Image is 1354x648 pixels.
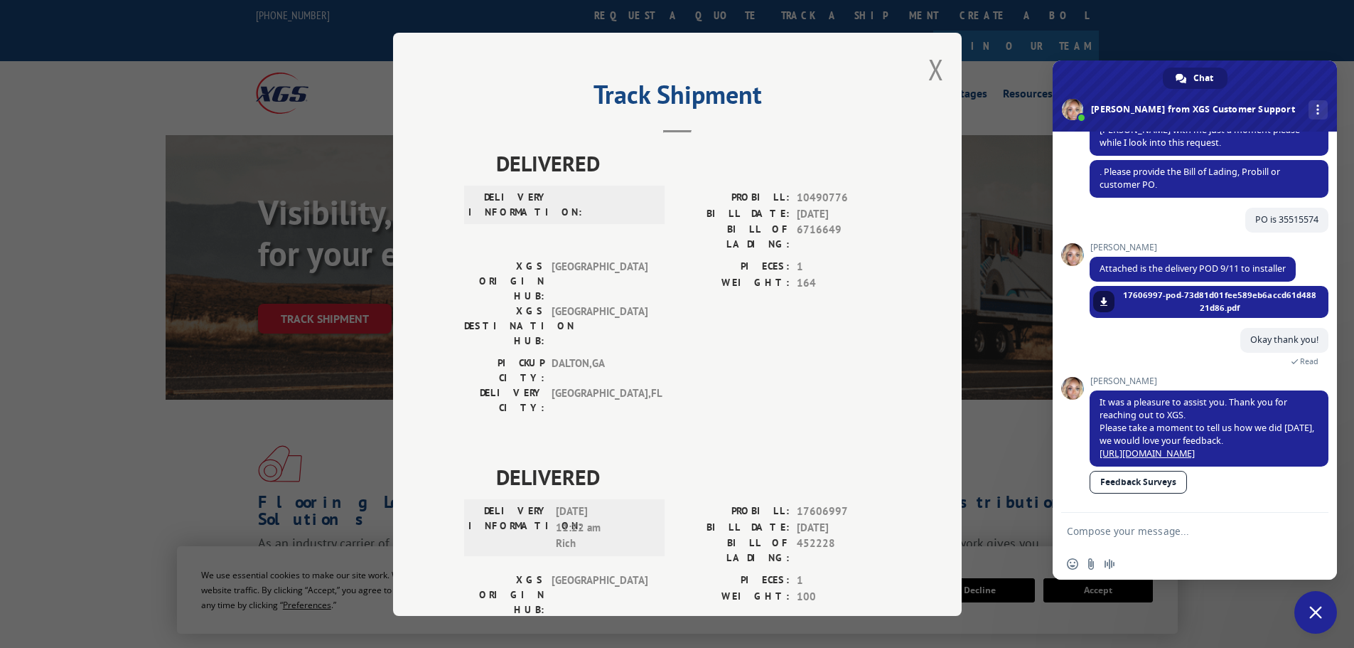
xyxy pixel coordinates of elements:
[1250,334,1318,346] span: Okay thank you!
[1122,289,1318,314] span: 17606997-pod-73d81d01fee589eb6accd61d48821d86.pdf
[1100,396,1314,460] span: It was a pleasure to assist you. Thank you for reaching out to XGS. Please take a moment to tell ...
[677,536,790,565] label: BILL OF LADING:
[552,304,648,349] span: [GEOGRAPHIC_DATA]
[1163,68,1227,89] div: Chat
[1294,591,1337,634] div: Close chat
[677,190,790,206] label: PROBILL:
[464,259,544,304] label: XGS ORIGIN HUB:
[677,206,790,222] label: BILL DATE:
[496,147,891,179] span: DELIVERED
[496,461,891,493] span: DELIVERED
[677,519,790,536] label: BILL DATE:
[677,275,790,291] label: WEIGHT:
[1309,100,1328,119] div: More channels
[797,206,891,222] span: [DATE]
[677,588,790,605] label: WEIGHT:
[1067,525,1291,538] textarea: Compose your message...
[556,504,652,552] span: [DATE] 11:22 am Rich
[468,190,549,220] label: DELIVERY INFORMATION:
[464,386,544,415] label: DELIVERY CITY:
[1104,558,1115,570] span: Audio message
[1100,166,1280,191] span: . Please provide the Bill of Lading, Probill or customer PO.
[797,504,891,520] span: 17606997
[1090,376,1328,386] span: [PERSON_NAME]
[677,573,790,589] label: PIECES:
[1085,558,1097,570] span: Send a file
[1300,356,1318,366] span: Read
[1193,68,1213,89] span: Chat
[1100,262,1286,275] span: Attached is the delivery POD 9/11 to installer
[464,573,544,617] label: XGS ORIGIN HUB:
[797,259,891,275] span: 1
[677,222,790,252] label: BILL OF LADING:
[797,573,891,589] span: 1
[552,356,648,386] span: DALTON , GA
[552,259,648,304] span: [GEOGRAPHIC_DATA]
[797,519,891,536] span: [DATE]
[797,588,891,605] span: 100
[552,573,648,617] span: [GEOGRAPHIC_DATA]
[677,259,790,275] label: PIECES:
[1255,213,1318,225] span: PO is 35515574
[1090,471,1187,494] a: Feedback Surveys
[797,222,891,252] span: 6716649
[1100,447,1195,460] a: [URL][DOMAIN_NAME]
[464,304,544,349] label: XGS DESTINATION HUB:
[928,51,944,88] button: Close modal
[468,504,549,552] label: DELIVERY INFORMATION:
[677,504,790,520] label: PROBILL:
[1090,243,1296,253] span: [PERSON_NAME]
[552,386,648,415] span: [GEOGRAPHIC_DATA] , FL
[464,85,891,112] h2: Track Shipment
[797,190,891,206] span: 10490776
[797,536,891,565] span: 452228
[797,275,891,291] span: 164
[1067,558,1078,570] span: Insert an emoji
[464,356,544,386] label: PICKUP CITY:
